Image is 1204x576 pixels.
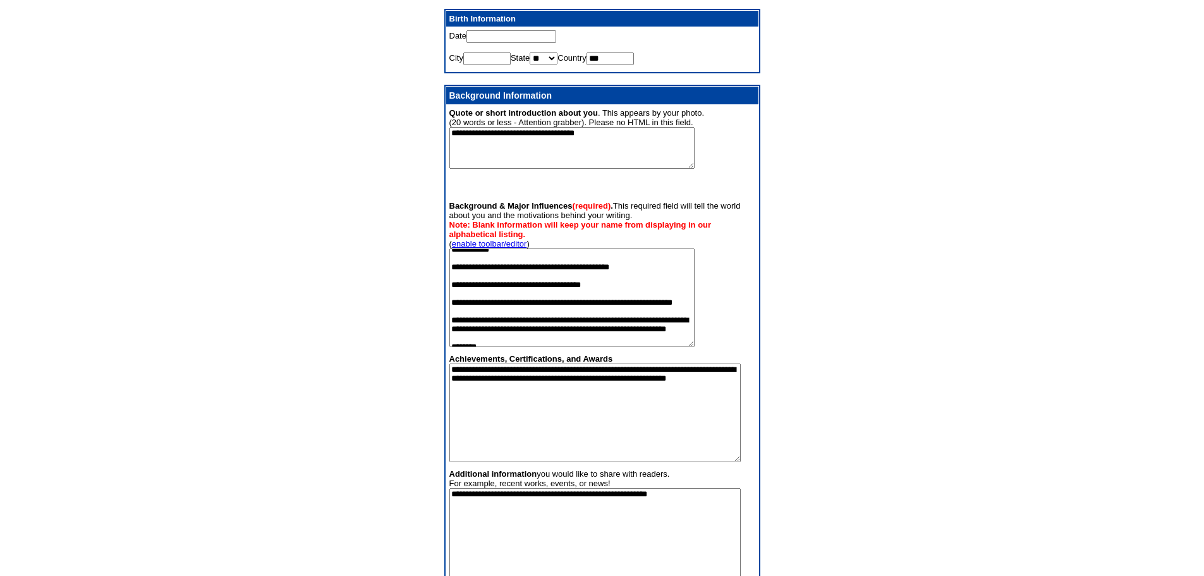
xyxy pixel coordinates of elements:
[449,14,516,23] b: Birth Information
[452,239,527,248] a: enable toolbar/editor
[449,90,552,101] b: Background Information
[449,354,613,364] strong: Achievements, Certifications, and Awards
[449,201,741,349] font: This required field will tell the world about you and the motivations behind your writing. ( )
[449,31,634,70] font: Date City State Country
[449,469,537,479] strong: Additional information
[449,108,598,118] font: Quote or short introduction about you
[449,108,705,171] font: . This appears by your photo. (20 words or less - Attention grabber). Please no HTML in this field.
[449,220,712,239] b: Note: Blank information will keep your name from displaying in our alphabetical listing.
[449,65,462,68] img: shim.gif
[449,201,613,211] strong: Background & Major Influences .
[573,201,611,211] font: (required)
